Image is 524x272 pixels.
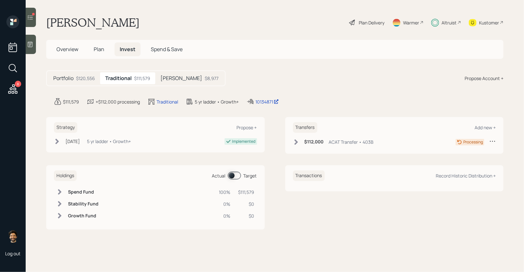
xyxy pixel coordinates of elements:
div: 100% [219,189,231,195]
div: Plan Delivery [359,19,384,26]
h6: $112,000 [305,139,324,145]
h1: [PERSON_NAME] [46,15,140,30]
img: eric-schwartz-headshot.png [6,230,19,243]
div: [DATE] [65,138,80,145]
div: 0% [219,201,231,207]
div: $111,579 [238,189,254,195]
div: 10134871 [255,98,279,105]
div: $0 [238,201,254,207]
div: Log out [5,250,21,257]
div: $111,579 [63,98,79,105]
div: Actual [212,172,226,179]
span: Invest [120,46,135,53]
h6: Spend Fund [68,189,99,195]
div: ACAT Transfer • 403B [329,139,374,145]
span: Overview [56,46,78,53]
h6: Transactions [293,170,325,181]
div: Implemented [232,139,256,144]
div: Target [244,172,257,179]
h6: Growth Fund [68,213,99,219]
div: Record Historic Distribution + [436,173,496,179]
div: 5 yr ladder • Growth+ [87,138,131,145]
div: Kustomer [479,19,499,26]
span: Spend & Save [151,46,183,53]
div: $8,977 [205,75,219,82]
h5: [PERSON_NAME] [160,75,202,81]
div: Propose Account + [465,75,503,82]
div: Processing [463,139,483,145]
div: 5 yr ladder • Growth+ [195,98,239,105]
div: Traditional [157,98,178,105]
div: $111,579 [134,75,150,82]
h6: Stability Fund [68,201,99,207]
div: $0 [238,213,254,219]
div: Add new + [475,124,496,131]
div: 8 [15,81,21,87]
div: +$112,000 processing [96,98,140,105]
span: Plan [94,46,104,53]
div: Altruist [442,19,457,26]
h6: Holdings [54,170,77,181]
div: Propose + [237,124,257,131]
div: 0% [219,213,231,219]
h6: Strategy [54,122,77,133]
div: $120,556 [76,75,95,82]
div: Warmer [403,19,419,26]
h6: Transfers [293,122,317,133]
h5: Traditional [105,75,132,81]
h5: Portfolio [53,75,73,81]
